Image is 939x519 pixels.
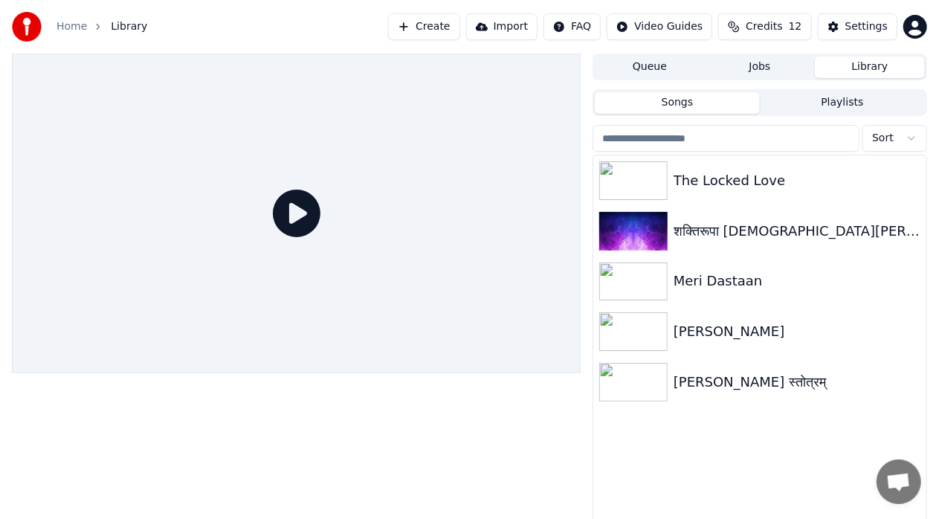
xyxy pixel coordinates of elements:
[760,92,925,114] button: Playlists
[872,131,894,146] span: Sort
[674,321,920,342] div: [PERSON_NAME]
[818,13,897,40] button: Settings
[674,271,920,291] div: Meri Dastaan
[595,57,705,78] button: Queue
[674,372,920,393] div: [PERSON_NAME] स्तोत्रम्
[607,13,712,40] button: Video Guides
[12,12,42,42] img: youka
[543,13,601,40] button: FAQ
[57,19,147,34] nav: breadcrumb
[466,13,538,40] button: Import
[718,13,811,40] button: Credits12
[674,221,920,242] div: शक्तिरूपा [DEMOGRAPHIC_DATA][PERSON_NAME] के पावन श्लोक
[57,19,87,34] a: Home
[845,19,888,34] div: Settings
[789,19,802,34] span: 12
[746,19,782,34] span: Credits
[388,13,460,40] button: Create
[674,170,920,191] div: The Locked Love
[595,92,760,114] button: Songs
[877,460,921,504] div: Open chat
[111,19,147,34] span: Library
[815,57,925,78] button: Library
[705,57,815,78] button: Jobs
